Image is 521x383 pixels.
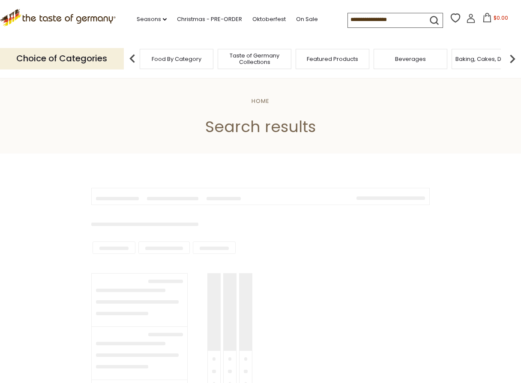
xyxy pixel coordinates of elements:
[504,50,521,67] img: next arrow
[494,14,508,21] span: $0.00
[27,117,494,136] h1: Search results
[252,97,269,105] a: Home
[137,15,167,24] a: Seasons
[220,52,289,65] a: Taste of Germany Collections
[395,56,426,62] a: Beverages
[124,50,141,67] img: previous arrow
[307,56,358,62] a: Featured Products
[477,13,514,26] button: $0.00
[152,56,201,62] a: Food By Category
[296,15,318,24] a: On Sale
[177,15,242,24] a: Christmas - PRE-ORDER
[252,15,286,24] a: Oktoberfest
